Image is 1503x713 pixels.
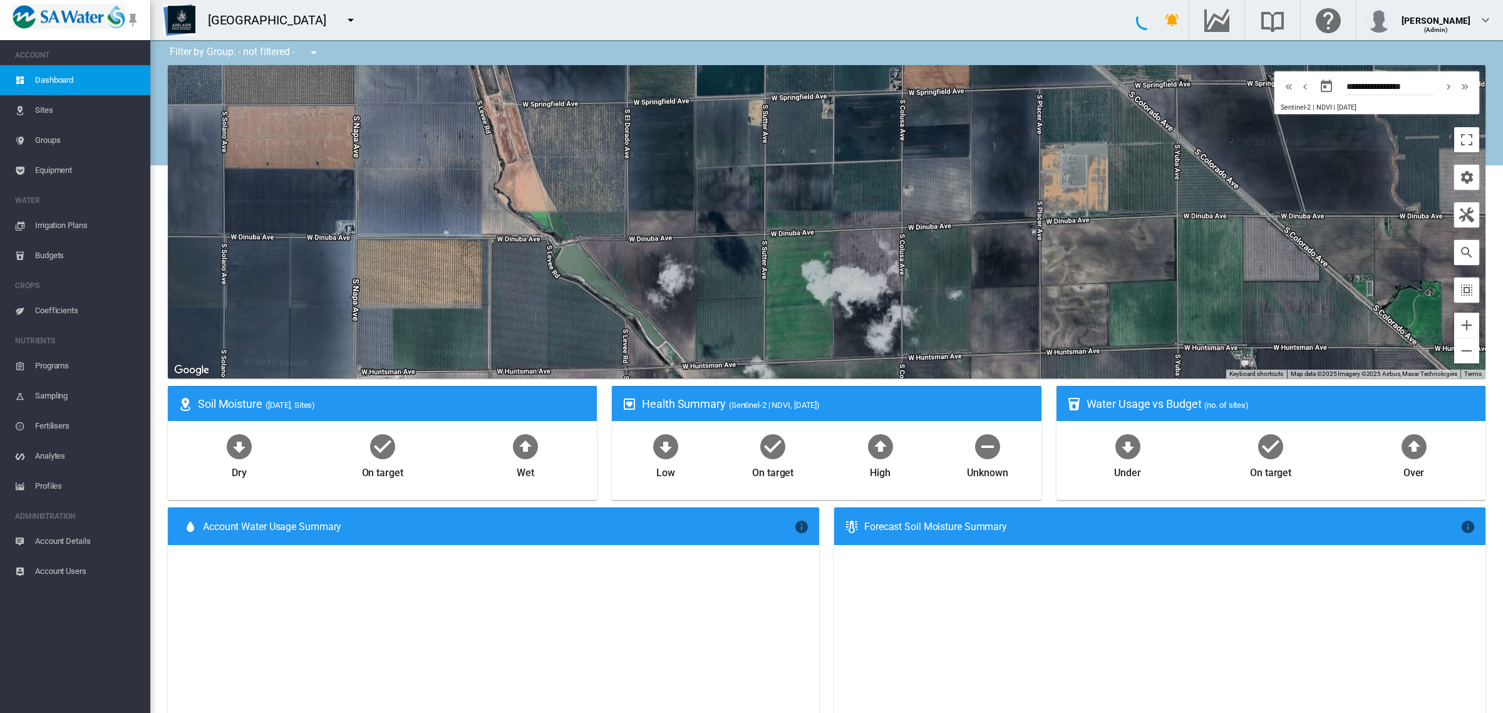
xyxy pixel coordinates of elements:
[1454,165,1479,190] button: icon-cog
[183,519,198,534] md-icon: icon-water
[729,400,820,410] span: (Sentinel-2 | NDVI, [DATE])
[1281,103,1331,112] span: Sentinel-2 | NDVI
[208,11,338,29] div: [GEOGRAPHIC_DATA]
[1403,461,1425,480] div: Over
[1314,74,1339,99] button: md-calendar
[203,520,794,534] span: Account Water Usage Summary
[35,351,140,381] span: Programs
[15,331,140,351] span: NUTRIENTS
[224,431,254,461] md-icon: icon-arrow-down-bold-circle
[35,441,140,471] span: Analytes
[794,519,809,534] md-icon: icon-information
[35,381,140,411] span: Sampling
[160,40,330,65] div: Filter by Group: - not filtered -
[1366,8,1392,33] img: profile.jpg
[171,362,212,378] img: Google
[1165,13,1180,28] md-icon: icon-bell-ring
[1313,13,1343,28] md-icon: Click here for help
[517,461,534,480] div: Wet
[1087,396,1475,412] div: Water Usage vs Budget
[967,461,1008,480] div: Unknown
[15,276,140,296] span: CROPS
[266,400,316,410] span: ([DATE], Sites)
[35,556,140,586] span: Account Users
[1440,79,1457,94] button: icon-chevron-right
[35,471,140,501] span: Profiles
[1113,431,1143,461] md-icon: icon-arrow-down-bold-circle
[368,431,398,461] md-icon: icon-checkbox-marked-circle
[35,296,140,326] span: Coefficients
[343,13,358,28] md-icon: icon-menu-down
[865,431,896,461] md-icon: icon-arrow-up-bold-circle
[1460,519,1475,534] md-icon: icon-information
[1459,245,1474,260] md-icon: icon-magnify
[125,13,140,28] md-icon: icon-pin
[844,519,859,534] md-icon: icon-thermometer-lines
[198,396,587,412] div: Soil Moisture
[232,461,247,480] div: Dry
[1454,338,1479,363] button: Zoom out
[1229,370,1283,378] button: Keyboard shortcuts
[1298,79,1312,94] md-icon: icon-chevron-left
[1424,26,1449,33] span: (Admin)
[35,65,140,95] span: Dashboard
[35,211,140,241] span: Irrigation Plans
[15,506,140,526] span: ADMINISTRATION
[338,8,363,33] button: icon-menu-down
[1457,79,1473,94] button: icon-chevron-double-right
[163,4,195,36] img: Z
[35,241,140,271] span: Budgets
[35,95,140,125] span: Sites
[1454,313,1479,338] button: Zoom in
[1454,127,1479,152] button: Toggle fullscreen view
[1258,13,1288,28] md-icon: Search the knowledge base
[306,45,321,60] md-icon: icon-menu-down
[1256,431,1286,461] md-icon: icon-checkbox-marked-circle
[1458,79,1472,94] md-icon: icon-chevron-double-right
[656,461,675,480] div: Low
[1459,283,1474,298] md-icon: icon-select-all
[1459,170,1474,185] md-icon: icon-cog
[171,362,212,378] a: Open this area in Google Maps (opens a new window)
[1114,461,1141,480] div: Under
[1454,240,1479,265] button: icon-magnify
[758,431,788,461] md-icon: icon-checkbox-marked-circle
[864,520,1460,534] div: Forecast Soil Moisture Summary
[1291,370,1457,377] span: Map data ©2025 Imagery ©2025 Airbus, Maxar Technologies
[1402,9,1470,22] div: [PERSON_NAME]
[35,125,140,155] span: Groups
[35,411,140,441] span: Fertilisers
[301,40,326,65] button: icon-menu-down
[1454,278,1479,303] button: icon-select-all
[870,461,891,480] div: High
[13,4,125,29] img: SA_Water_LOGO.png
[362,461,403,480] div: On target
[15,190,140,211] span: WATER
[510,431,540,461] md-icon: icon-arrow-up-bold-circle
[1204,400,1249,410] span: (no. of sites)
[1297,79,1313,94] button: icon-chevron-left
[651,431,681,461] md-icon: icon-arrow-down-bold-circle
[1250,461,1291,480] div: On target
[622,397,637,412] md-icon: icon-heart-box-outline
[35,526,140,556] span: Account Details
[973,431,1003,461] md-icon: icon-minus-circle
[35,155,140,185] span: Equipment
[1478,13,1493,28] md-icon: icon-chevron-down
[1333,103,1356,112] span: | [DATE]
[1281,79,1297,94] button: icon-chevron-double-left
[752,461,793,480] div: On target
[1282,79,1296,94] md-icon: icon-chevron-double-left
[1160,8,1185,33] button: icon-bell-ring
[1464,370,1482,377] a: Terms
[1067,397,1082,412] md-icon: icon-cup-water
[1202,13,1232,28] md-icon: Go to the Data Hub
[178,397,193,412] md-icon: icon-map-marker-radius
[1399,431,1429,461] md-icon: icon-arrow-up-bold-circle
[1442,79,1455,94] md-icon: icon-chevron-right
[642,396,1031,412] div: Health Summary
[15,45,140,65] span: ACCOUNT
